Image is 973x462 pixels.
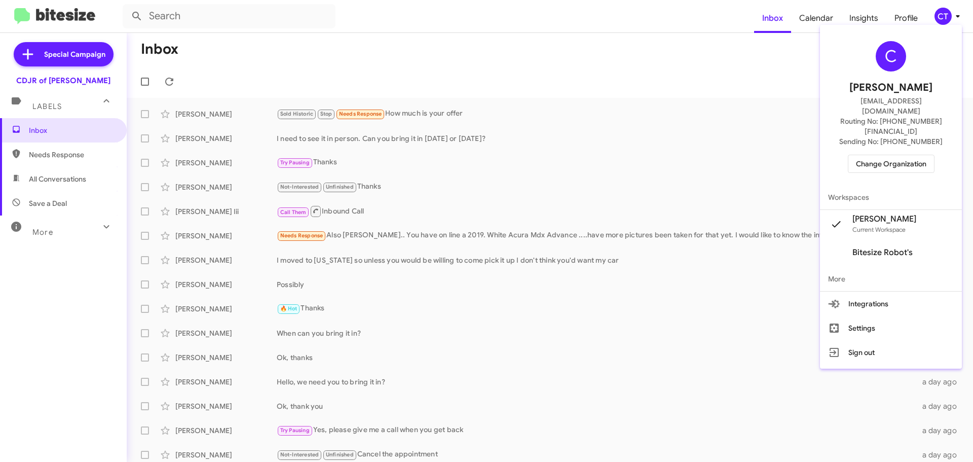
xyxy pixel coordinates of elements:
[832,116,950,136] span: Routing No: [PHONE_NUMBER][FINANCIAL_ID]
[820,316,962,340] button: Settings
[820,185,962,209] span: Workspaces
[852,247,913,258] span: Bitesize Robot's
[848,155,934,173] button: Change Organization
[849,80,932,96] span: [PERSON_NAME]
[852,214,916,224] span: [PERSON_NAME]
[839,136,943,147] span: Sending No: [PHONE_NUMBER]
[820,267,962,291] span: More
[876,41,906,72] div: C
[852,226,906,233] span: Current Workspace
[820,292,962,316] button: Integrations
[856,155,926,172] span: Change Organization
[832,96,950,116] span: [EMAIL_ADDRESS][DOMAIN_NAME]
[820,340,962,365] button: Sign out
